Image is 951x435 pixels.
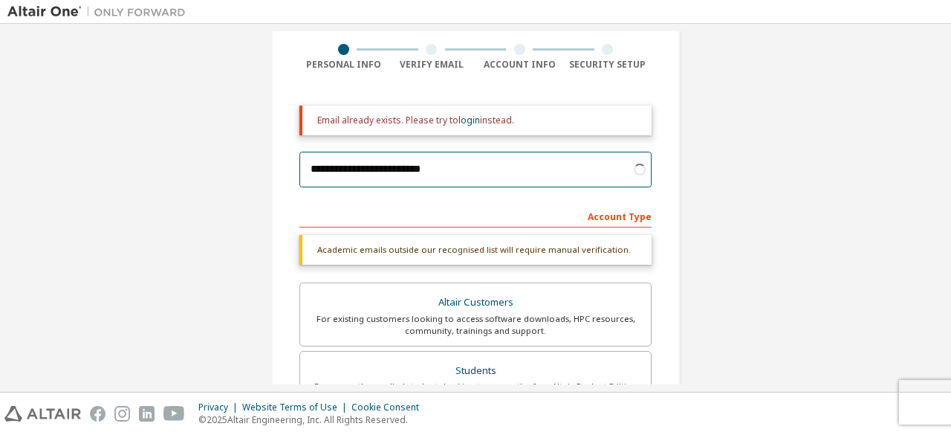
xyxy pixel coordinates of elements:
[317,115,640,126] div: Email already exists. Please try to instead.
[351,402,428,413] div: Cookie Consent
[90,406,106,422] img: facebook.svg
[299,235,652,265] div: Academic emails outside our recognised list will require manual verification.
[309,313,642,337] div: For existing customers looking to access software downloads, HPC resources, community, trainings ...
[299,204,652,228] div: Account Type
[309,361,642,381] div: Students
[299,59,388,71] div: Personal Info
[198,413,428,426] p: © 2025 Altair Engineering, Inc. All Rights Reserved.
[7,4,193,19] img: Altair One
[564,59,652,71] div: Security Setup
[139,406,155,422] img: linkedin.svg
[163,406,185,422] img: youtube.svg
[388,59,476,71] div: Verify Email
[242,402,351,413] div: Website Terms of Use
[4,406,81,422] img: altair_logo.svg
[309,292,642,313] div: Altair Customers
[475,59,564,71] div: Account Info
[198,402,242,413] div: Privacy
[114,406,130,422] img: instagram.svg
[458,114,480,126] a: login
[309,381,642,405] div: For currently enrolled students looking to access the free Altair Student Edition bundle and all ...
